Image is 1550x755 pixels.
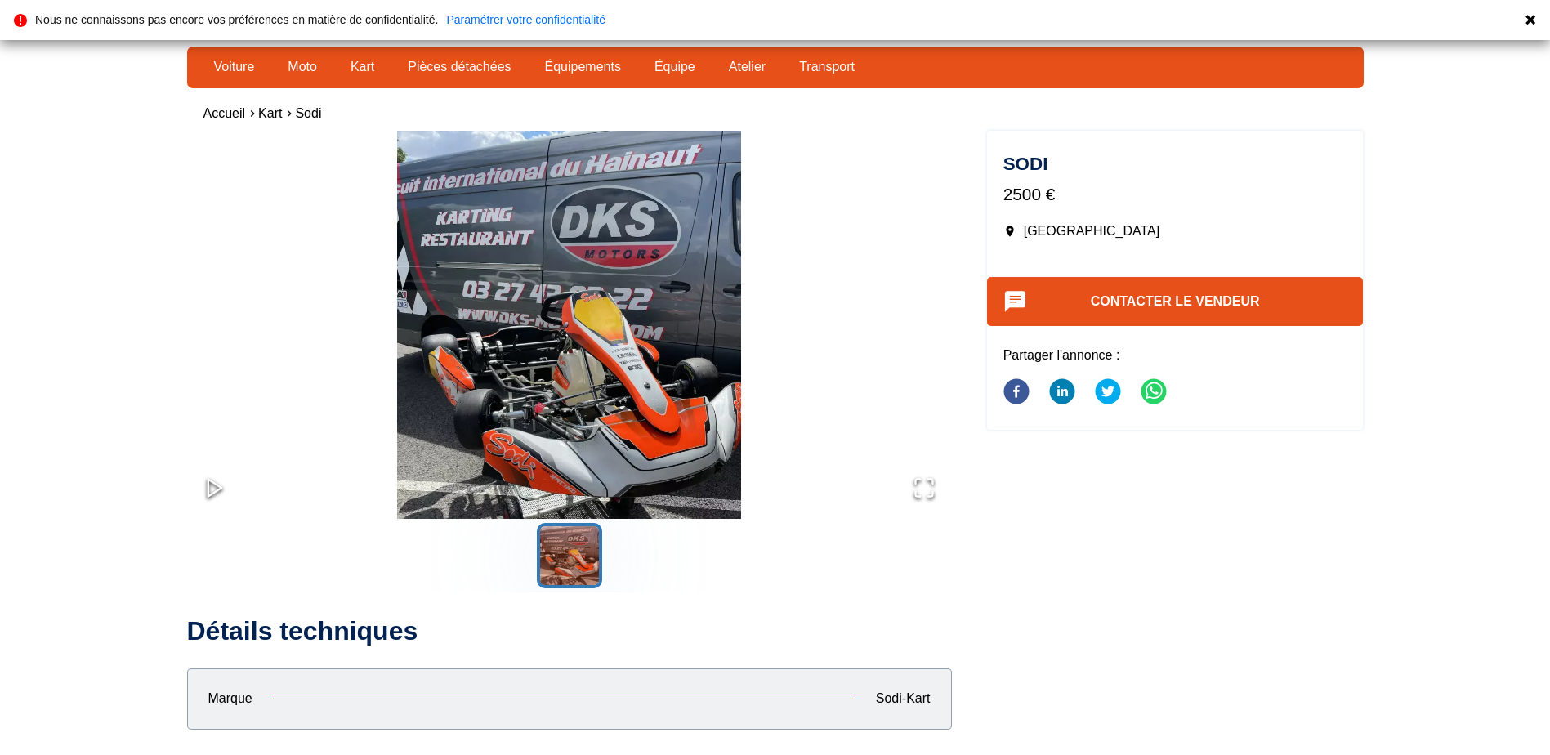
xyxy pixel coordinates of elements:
p: Nous ne connaissons pas encore vos préférences en matière de confidentialité. [35,14,438,25]
img: image [187,131,952,556]
button: Go to Slide 1 [537,523,602,588]
p: Marque [188,690,273,708]
p: Sodi-Kart [855,690,951,708]
button: Contacter le vendeur [987,277,1364,326]
a: Voiture [203,53,266,81]
a: Paramétrer votre confidentialité [446,14,605,25]
a: Kart [340,53,385,81]
a: Équipe [644,53,706,81]
a: Pièces détachées [397,53,521,81]
button: Play or Pause Slideshow [187,460,243,519]
a: Kart [258,106,282,120]
p: [GEOGRAPHIC_DATA] [1003,222,1347,240]
a: Moto [277,53,328,81]
button: whatsapp [1141,369,1167,418]
div: Go to Slide 1 [187,131,952,519]
a: Transport [788,53,865,81]
a: Équipements [534,53,632,81]
a: Atelier [718,53,776,81]
a: Contacter le vendeur [1091,294,1260,308]
h1: Sodi [1003,155,1347,173]
a: Sodi [295,106,321,120]
button: facebook [1003,369,1030,418]
button: twitter [1095,369,1121,418]
p: 2500 € [1003,182,1347,206]
h2: Détails techniques [187,614,952,647]
a: Accueil [203,106,246,120]
button: linkedin [1049,369,1075,418]
div: Thumbnail Navigation [187,523,952,588]
button: Open Fullscreen [896,460,952,519]
p: Partager l'annonce : [1003,346,1347,364]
